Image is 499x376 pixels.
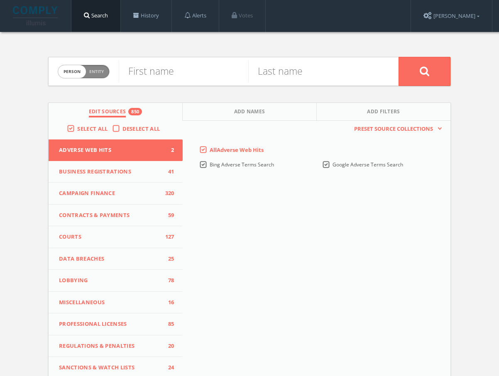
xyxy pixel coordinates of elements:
span: 59 [162,211,174,220]
span: Add Names [234,108,265,117]
span: 16 [162,298,174,307]
button: Contracts & Payments59 [49,205,183,227]
button: Miscellaneous16 [49,292,183,314]
span: All Adverse Web Hits [210,146,264,154]
button: Add Names [183,103,317,121]
span: 127 [162,233,174,241]
span: Regulations & Penalties [59,342,162,350]
span: Sanctions & Watch Lists [59,364,162,372]
span: Edit Sources [89,108,126,117]
span: 25 [162,255,174,263]
span: Preset Source Collections [350,125,437,133]
button: Add Filters [317,103,450,121]
span: 41 [162,168,174,176]
span: Entity [89,68,104,75]
span: Business Registrations [59,168,162,176]
span: 20 [162,342,174,350]
div: 850 [128,108,142,115]
button: Lobbying78 [49,270,183,292]
span: Bing Adverse Terms Search [210,161,274,168]
span: Deselect All [122,125,160,132]
button: Data Breaches25 [49,248,183,270]
img: illumis [13,6,59,25]
span: Courts [59,233,162,241]
button: Regulations & Penalties20 [49,335,183,357]
span: Data Breaches [59,255,162,263]
button: Business Registrations41 [49,161,183,183]
span: 2 [162,146,174,154]
button: Campaign Finance320 [49,183,183,205]
button: Courts127 [49,226,183,248]
span: Select All [77,125,108,132]
button: Adverse Web Hits2 [49,139,183,161]
span: 78 [162,276,174,285]
span: person [58,65,86,78]
span: Lobbying [59,276,162,285]
span: 320 [162,189,174,198]
span: Google Adverse Terms Search [333,161,403,168]
button: Professional Licenses85 [49,313,183,335]
span: 85 [162,320,174,328]
span: Miscellaneous [59,298,162,307]
span: Contracts & Payments [59,211,162,220]
button: Preset Source Collections [350,125,442,133]
span: Add Filters [367,108,400,117]
button: Edit Sources850 [49,103,183,121]
span: 24 [162,364,174,372]
span: Campaign Finance [59,189,162,198]
span: Professional Licenses [59,320,162,328]
span: Adverse Web Hits [59,146,162,154]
